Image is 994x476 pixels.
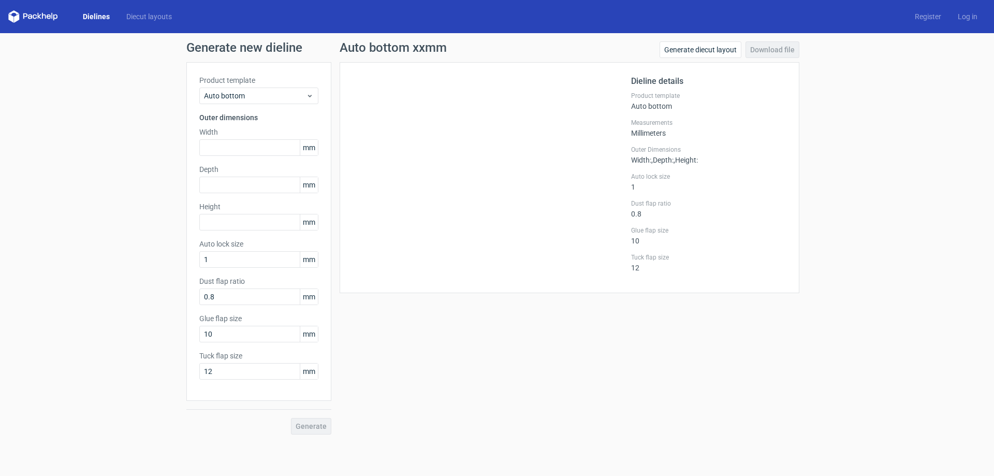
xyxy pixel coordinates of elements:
[300,289,318,305] span: mm
[631,119,786,137] div: Millimeters
[199,112,318,123] h3: Outer dimensions
[631,253,786,262] label: Tuck flap size
[199,164,318,175] label: Depth
[651,156,674,164] span: , Depth :
[674,156,698,164] span: , Height :
[199,351,318,361] label: Tuck flap size
[631,172,786,191] div: 1
[300,252,318,267] span: mm
[631,253,786,272] div: 12
[186,41,808,54] h1: Generate new dieline
[631,226,786,235] label: Glue flap size
[631,199,786,208] label: Dust flap ratio
[300,364,318,379] span: mm
[660,41,741,58] a: Generate diecut layout
[300,177,318,193] span: mm
[907,11,949,22] a: Register
[631,119,786,127] label: Measurements
[340,41,447,54] h1: Auto bottom xxmm
[300,326,318,342] span: mm
[199,201,318,212] label: Height
[631,75,786,88] h2: Dieline details
[204,91,306,101] span: Auto bottom
[631,172,786,181] label: Auto lock size
[199,313,318,324] label: Glue flap size
[631,92,786,110] div: Auto bottom
[949,11,986,22] a: Log in
[118,11,180,22] a: Diecut layouts
[631,92,786,100] label: Product template
[75,11,118,22] a: Dielines
[199,239,318,249] label: Auto lock size
[631,199,786,218] div: 0.8
[199,75,318,85] label: Product template
[199,127,318,137] label: Width
[631,226,786,245] div: 10
[631,146,786,154] label: Outer Dimensions
[199,276,318,286] label: Dust flap ratio
[300,214,318,230] span: mm
[631,156,651,164] span: Width :
[300,140,318,155] span: mm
